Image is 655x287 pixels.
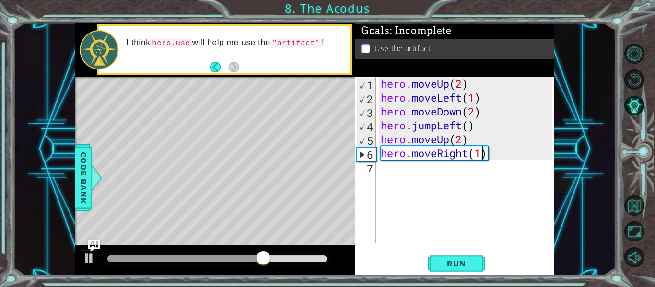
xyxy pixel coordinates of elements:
[126,37,343,48] p: I think will help me use the !
[357,134,376,148] div: 5
[357,106,376,120] div: 3
[357,120,376,134] div: 4
[624,95,644,115] button: AI Hint
[150,38,192,48] code: hero.use
[357,148,376,161] div: 6
[437,259,475,268] span: Run
[76,149,91,207] span: Code Bank
[357,161,376,175] div: 7
[626,193,655,218] a: Back to Map
[88,240,100,252] button: Ask AI
[80,250,99,269] button: Ctrl + P: Play
[624,44,644,64] button: Level Options
[229,62,239,72] button: Next
[624,69,644,90] button: Restart Level
[390,25,452,36] span: : Incomplete
[357,78,376,92] div: 1
[374,43,431,54] p: Use the artifact
[624,247,644,267] button: Mute
[428,254,485,274] button: Shift+Enter: Run current code.
[210,62,229,72] button: Back
[624,221,644,241] button: Maximize Browser
[270,38,322,48] code: "artifact"
[624,195,644,216] button: Back to Map
[357,92,376,106] div: 2
[361,25,452,37] span: Goals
